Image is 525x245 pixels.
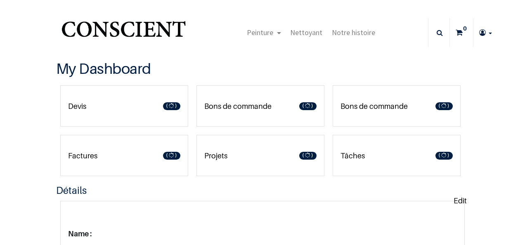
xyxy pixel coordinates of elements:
[56,184,469,197] h4: Détails
[68,101,86,112] p: Devis
[454,195,467,206] p: Edit
[242,18,286,47] a: Peinture
[204,101,272,112] p: Bons de commande
[333,135,461,176] a: Tâches
[60,16,187,49] img: Conscient
[68,228,457,239] p: Name :
[341,101,408,112] p: Bons de commande
[341,150,365,161] p: Tâches
[60,135,188,176] a: Factures
[452,187,469,214] a: Edit
[196,135,324,176] a: Projets
[333,85,461,127] a: Bons de commande
[204,150,227,161] p: Projets
[332,28,375,37] span: Notre histoire
[482,192,521,231] iframe: Tidio Chat
[60,85,188,127] a: Devis
[450,18,473,47] a: 0
[60,16,187,49] a: Logo of Conscient
[68,150,97,161] p: Factures
[290,28,322,37] span: Nettoyant
[247,28,273,37] span: Peinture
[196,85,324,127] a: Bons de commande
[56,59,469,78] h3: My Dashboard
[461,24,469,33] sup: 0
